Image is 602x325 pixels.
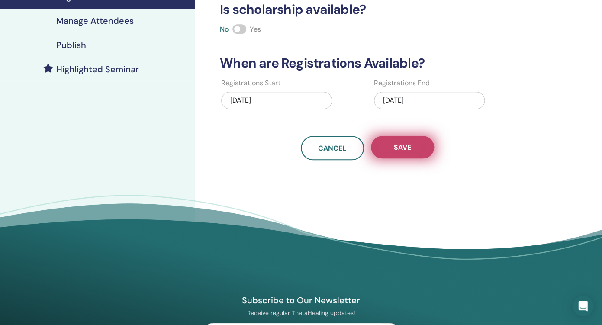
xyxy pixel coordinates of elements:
[215,55,520,71] h3: When are Registrations Available?
[221,92,332,109] div: [DATE]
[374,92,485,109] div: [DATE]
[220,25,229,34] span: No
[215,2,520,17] h3: Is scholarship available?
[56,64,139,74] h4: Highlighted Seminar
[201,295,401,306] h4: Subscribe to Our Newsletter
[301,136,364,160] a: Cancel
[56,16,134,26] h4: Manage Attendees
[394,143,411,152] span: Save
[318,144,346,153] span: Cancel
[374,78,430,88] label: Registrations End
[201,309,401,317] p: Receive regular ThetaHealing updates!
[221,78,280,88] label: Registrations Start
[250,25,261,34] span: Yes
[573,296,593,316] div: Open Intercom Messenger
[371,136,434,158] button: Save
[56,40,86,50] h4: Publish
